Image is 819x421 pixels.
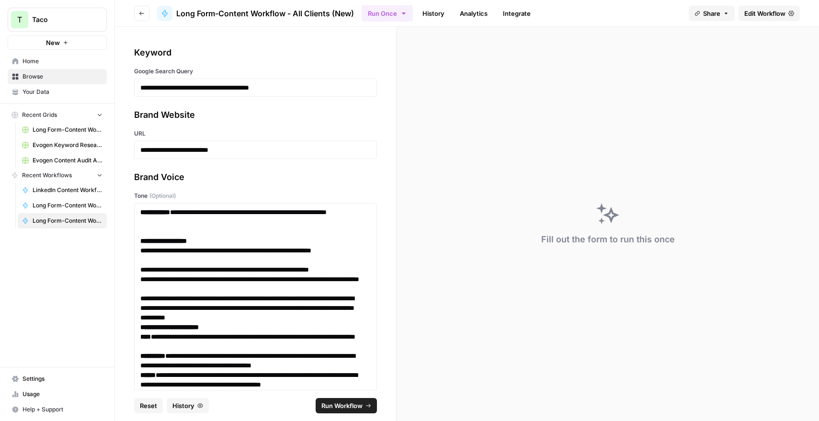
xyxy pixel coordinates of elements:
[8,168,107,182] button: Recent Workflows
[33,125,102,134] span: Long Form-Content Workflow - AI Clients (New) Grid
[321,401,363,410] span: Run Workflow
[689,6,735,21] button: Share
[8,108,107,122] button: Recent Grids
[739,6,800,21] a: Edit Workflow
[454,6,493,21] a: Analytics
[8,84,107,100] a: Your Data
[8,371,107,387] a: Settings
[157,6,354,21] a: Long Form-Content Workflow - All Clients (New)
[8,8,107,32] button: Workspace: Taco
[149,192,176,200] span: (Optional)
[18,153,107,168] a: Evogen Content Audit Agent Grid
[8,402,107,417] button: Help + Support
[23,72,102,81] span: Browse
[140,401,157,410] span: Reset
[744,9,785,18] span: Edit Workflow
[703,9,720,18] span: Share
[46,38,60,47] span: New
[134,192,377,200] label: Tone
[33,141,102,149] span: Evogen Keyword Research Agent Grid
[23,88,102,96] span: Your Data
[134,398,163,413] button: Reset
[8,35,107,50] button: New
[167,398,209,413] button: History
[134,171,377,184] div: Brand Voice
[18,122,107,137] a: Long Form-Content Workflow - AI Clients (New) Grid
[541,233,675,246] div: Fill out the form to run this once
[33,216,102,225] span: Long Form-Content Workflow - All Clients (New)
[33,186,102,194] span: LinkedIn Content Workflow
[18,213,107,228] a: Long Form-Content Workflow - All Clients (New)
[134,108,377,122] div: Brand Website
[176,8,354,19] span: Long Form-Content Workflow - All Clients (New)
[32,15,90,24] span: Taco
[497,6,536,21] a: Integrate
[23,57,102,66] span: Home
[18,137,107,153] a: Evogen Keyword Research Agent Grid
[8,54,107,69] a: Home
[8,69,107,84] a: Browse
[17,14,22,25] span: T
[23,375,102,383] span: Settings
[316,398,377,413] button: Run Workflow
[18,182,107,198] a: LinkedIn Content Workflow
[134,67,377,76] label: Google Search Query
[172,401,194,410] span: History
[33,201,102,210] span: Long Form-Content Workflow - AI Clients (New)
[134,129,377,138] label: URL
[22,111,57,119] span: Recent Grids
[18,198,107,213] a: Long Form-Content Workflow - AI Clients (New)
[8,387,107,402] a: Usage
[22,171,72,180] span: Recent Workflows
[23,390,102,398] span: Usage
[33,156,102,165] span: Evogen Content Audit Agent Grid
[23,405,102,414] span: Help + Support
[362,5,413,22] button: Run Once
[417,6,450,21] a: History
[134,46,377,59] div: Keyword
